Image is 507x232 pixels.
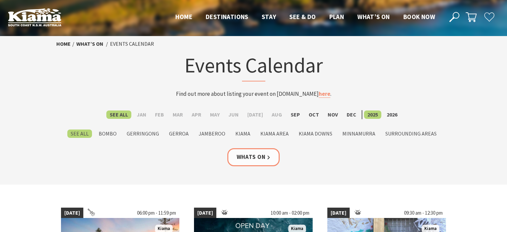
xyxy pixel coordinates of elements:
[169,110,186,119] label: Mar
[401,208,446,218] span: 09:30 am - 12:30 pm
[8,8,61,26] img: Kiama Logo
[225,110,242,119] label: Jun
[56,40,71,47] a: Home
[175,13,192,21] span: Home
[166,130,192,138] label: Gerroa
[76,40,103,47] a: What’s On
[123,130,162,138] label: Gerringong
[267,208,313,218] span: 10:00 am - 02:00 pm
[188,110,205,119] label: Apr
[327,208,350,218] span: [DATE]
[329,13,344,21] span: Plan
[287,110,303,119] label: Sep
[382,130,440,138] label: Surrounding Areas
[324,110,341,119] label: Nov
[123,52,384,81] h1: Events Calendar
[152,110,167,119] label: Feb
[133,110,150,119] label: Jan
[227,148,280,166] a: Whats On
[257,130,292,138] label: Kiama Area
[268,110,285,119] label: Aug
[67,130,92,138] label: See All
[123,89,384,98] p: Find out more about listing your event on [DOMAIN_NAME] .
[383,110,401,119] label: 2026
[244,110,266,119] label: [DATE]
[61,208,83,218] span: [DATE]
[295,130,336,138] label: Kiama Downs
[364,110,381,119] label: 2025
[339,130,379,138] label: Minnamurra
[169,12,442,23] nav: Main Menu
[194,208,216,218] span: [DATE]
[262,13,276,21] span: Stay
[207,110,223,119] label: May
[289,13,316,21] span: See & Do
[343,110,360,119] label: Dec
[403,13,435,21] span: Book now
[106,110,131,119] label: See All
[134,208,179,218] span: 06:00 pm - 11:59 pm
[319,90,330,98] a: here
[110,40,154,48] li: Events Calendar
[305,110,322,119] label: Oct
[357,13,390,21] span: What’s On
[232,130,254,138] label: Kiama
[206,13,248,21] span: Destinations
[195,130,229,138] label: Jamberoo
[95,130,120,138] label: Bombo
